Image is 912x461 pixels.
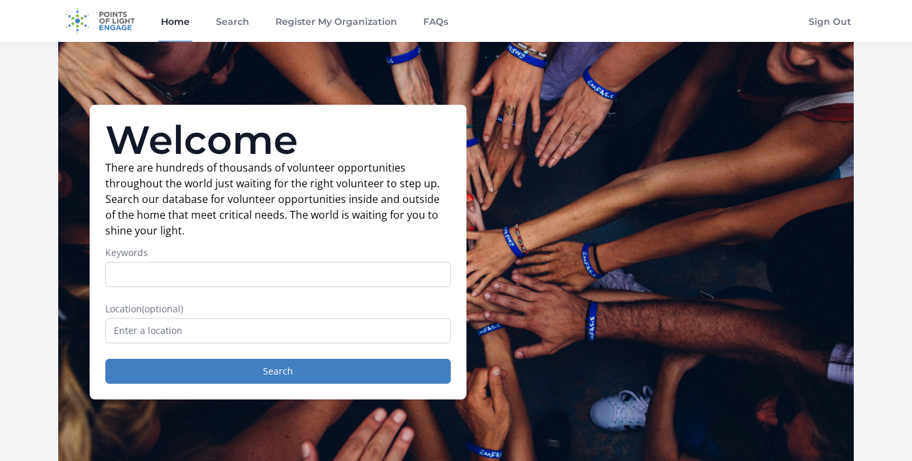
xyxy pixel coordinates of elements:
[105,246,451,259] label: Keywords
[105,359,451,384] button: Search
[105,160,451,238] p: There are hundreds of thousands of volunteer opportunities throughout the world just waiting for ...
[105,318,451,343] input: Enter a location
[105,120,451,160] h1: Welcome
[142,303,183,315] span: (optional)
[105,303,451,316] label: Location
